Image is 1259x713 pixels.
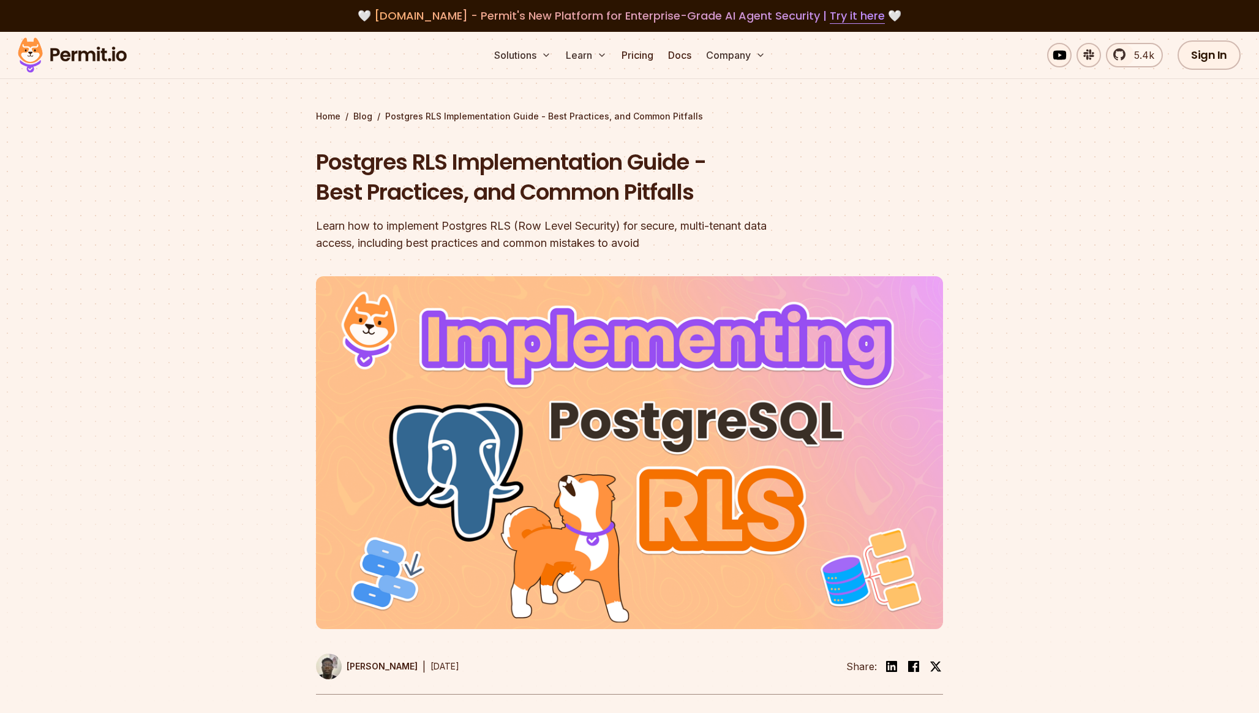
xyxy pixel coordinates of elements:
[316,147,786,208] h1: Postgres RLS Implementation Guide - Best Practices, and Common Pitfalls
[29,7,1230,25] div: 🤍 🤍
[830,8,885,24] a: Try it here
[930,660,942,673] img: twitter
[701,43,770,67] button: Company
[846,659,877,674] li: Share:
[430,661,459,671] time: [DATE]
[617,43,658,67] a: Pricing
[316,217,786,252] div: Learn how to implement Postgres RLS (Row Level Security) for secure, multi-tenant data access, in...
[1127,48,1154,62] span: 5.4k
[663,43,696,67] a: Docs
[906,659,921,674] img: facebook
[316,654,342,679] img: Uma Victor
[12,34,132,76] img: Permit logo
[316,276,943,629] img: Postgres RLS Implementation Guide - Best Practices, and Common Pitfalls
[316,110,943,123] div: / /
[347,660,418,673] p: [PERSON_NAME]
[489,43,556,67] button: Solutions
[884,659,899,674] img: linkedin
[374,8,885,23] span: [DOMAIN_NAME] - Permit's New Platform for Enterprise-Grade AI Agent Security |
[1106,43,1163,67] a: 5.4k
[316,654,418,679] a: [PERSON_NAME]
[561,43,612,67] button: Learn
[316,110,340,123] a: Home
[353,110,372,123] a: Blog
[1178,40,1241,70] a: Sign In
[423,659,426,674] div: |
